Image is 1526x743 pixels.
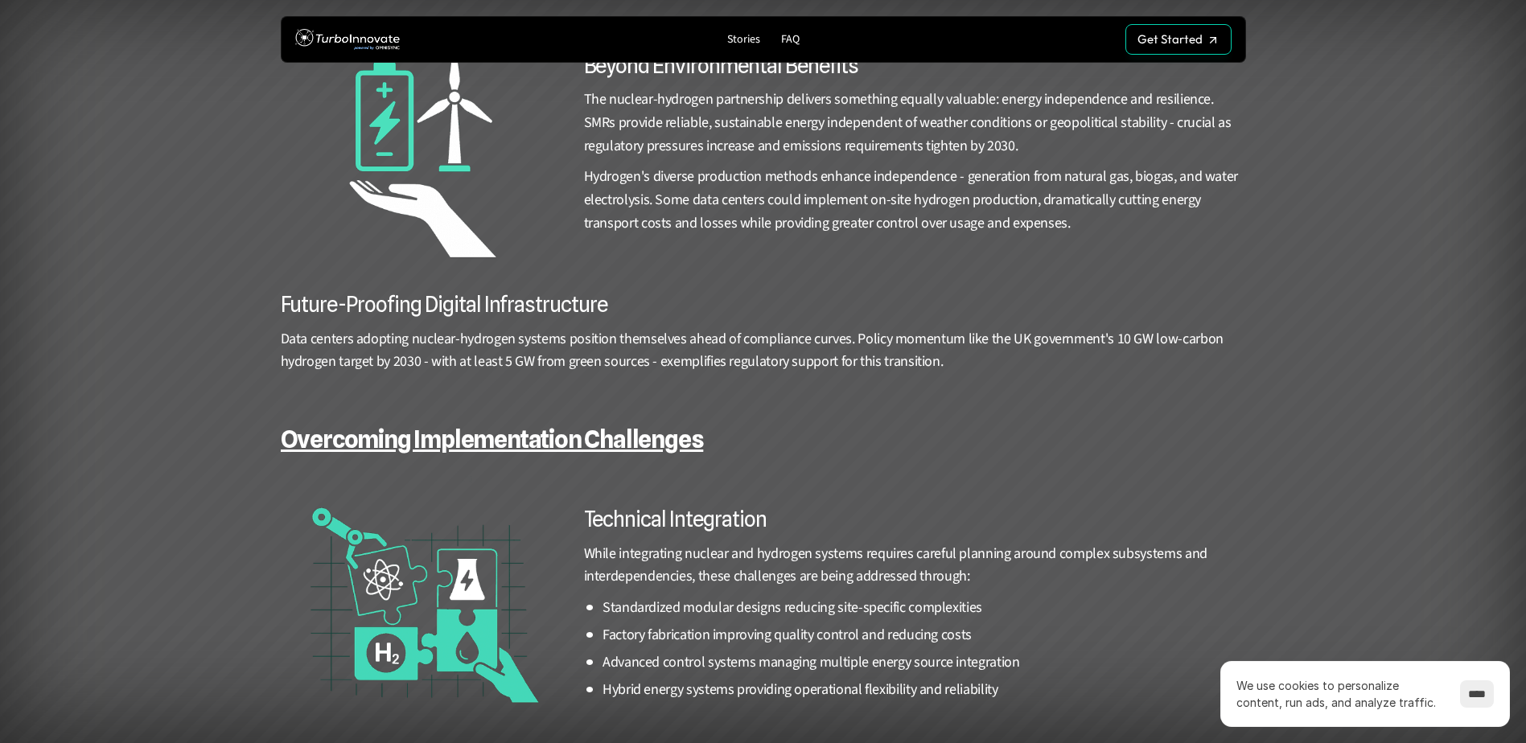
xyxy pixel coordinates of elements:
[775,29,806,51] a: FAQ
[1236,677,1444,711] p: We use cookies to personalize content, run ads, and analyze traffic.
[721,29,767,51] a: Stories
[727,33,760,47] p: Stories
[295,25,400,55] img: TurboInnovate Logo
[1137,32,1203,47] p: Get Started
[1125,24,1232,55] a: Get Started
[781,33,800,47] p: FAQ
